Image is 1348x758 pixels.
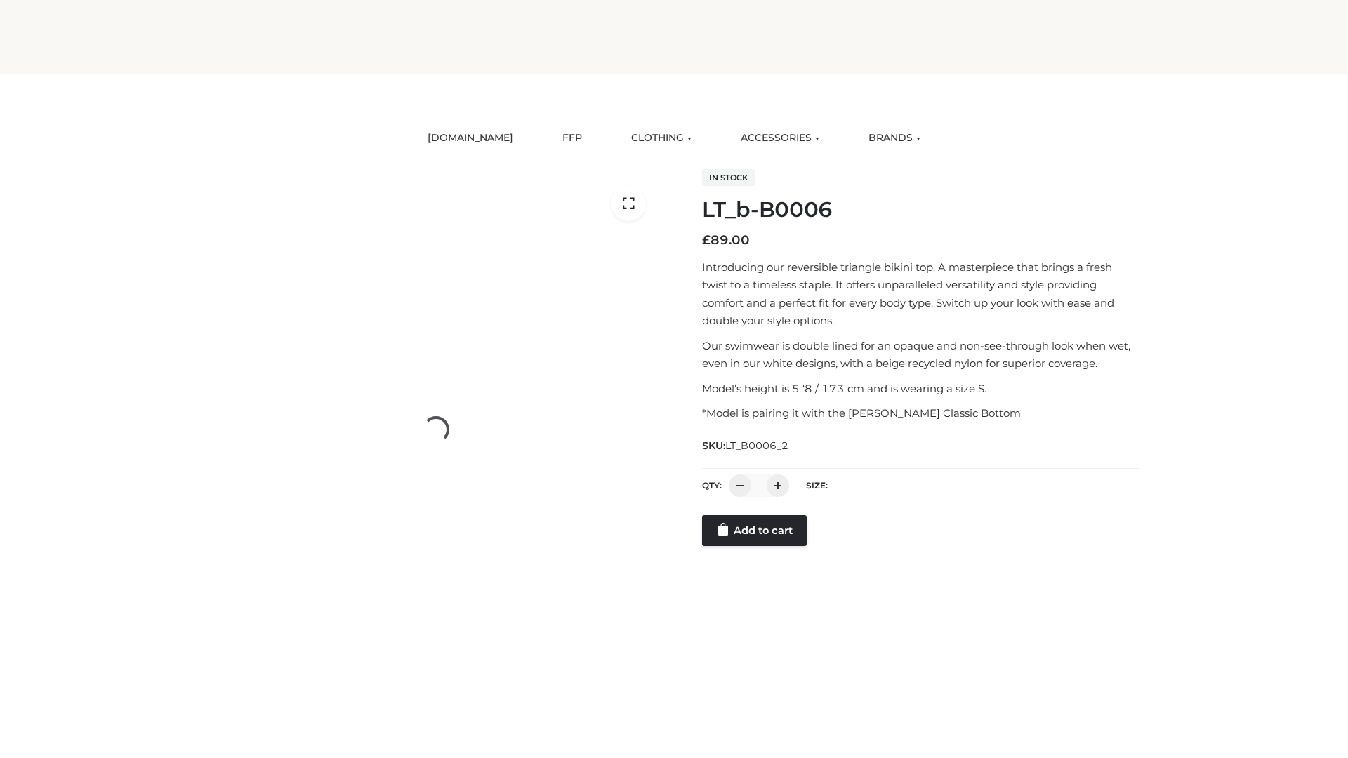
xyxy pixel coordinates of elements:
p: Model’s height is 5 ‘8 / 173 cm and is wearing a size S. [702,380,1139,398]
label: QTY: [702,480,722,491]
p: *Model is pairing it with the [PERSON_NAME] Classic Bottom [702,404,1139,423]
p: Introducing our reversible triangle bikini top. A masterpiece that brings a fresh twist to a time... [702,258,1139,330]
span: SKU: [702,437,790,454]
a: [DOMAIN_NAME] [417,123,524,154]
a: Add to cart [702,515,807,546]
span: LT_B0006_2 [725,439,788,452]
label: Size: [806,480,828,491]
a: FFP [552,123,593,154]
a: CLOTHING [621,123,702,154]
span: £ [702,232,711,248]
h1: LT_b-B0006 [702,197,1139,222]
a: ACCESSORIES [730,123,830,154]
p: Our swimwear is double lined for an opaque and non-see-through look when wet, even in our white d... [702,337,1139,373]
a: BRANDS [858,123,931,154]
bdi: 89.00 [702,232,750,248]
span: In stock [702,169,755,186]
